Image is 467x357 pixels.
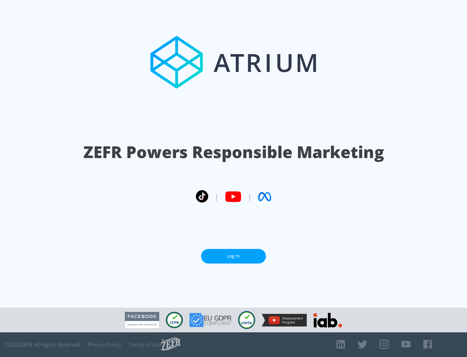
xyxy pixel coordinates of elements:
img: COPPA Compliant [238,311,255,329]
span: | [215,192,219,202]
img: CCPA Compliant [166,312,183,328]
img: Facebook Marketing Partner [125,312,159,328]
a: Terms of Use [129,341,161,348]
a: Privacy Policy [88,341,121,348]
img: YouTube Measurement Program [262,314,307,326]
a: Log In [201,249,266,264]
img: IAB [313,313,342,327]
span: | [248,192,252,202]
span: © 2025 ZEFR All Rights Reserved [5,341,80,348]
img: GDPR Compliant [189,313,232,327]
h1: ZEFR Powers Responsible Marketing [83,141,384,163]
